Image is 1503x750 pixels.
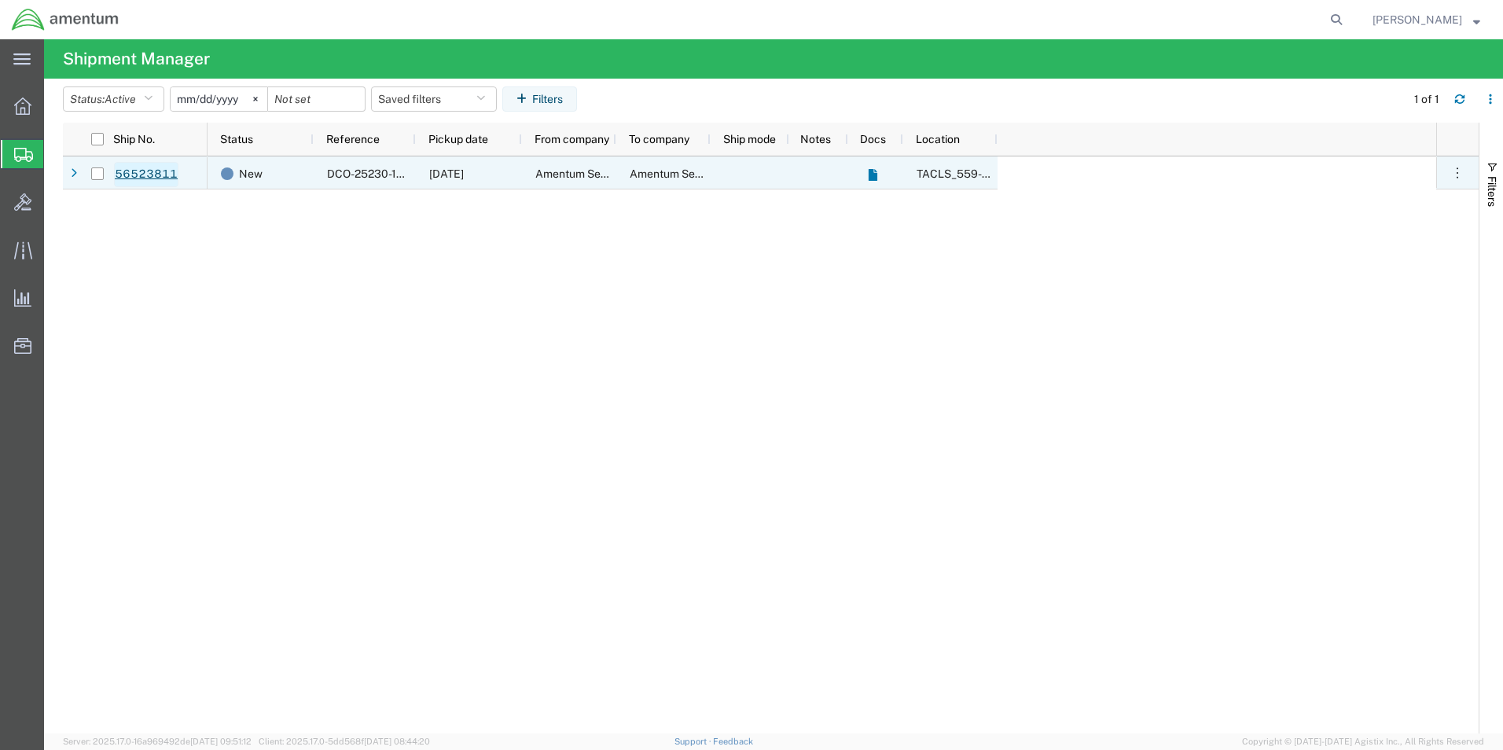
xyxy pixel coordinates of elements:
[364,737,430,746] span: [DATE] 08:44:20
[630,167,748,180] span: Amentum Services, Inc.
[114,162,178,187] a: 56523811
[105,93,136,105] span: Active
[428,133,488,145] span: Pickup date
[723,133,776,145] span: Ship mode
[63,737,252,746] span: Server: 2025.17.0-16a969492de
[535,133,609,145] span: From company
[1242,735,1484,748] span: Copyright © [DATE]-[DATE] Agistix Inc., All Rights Reserved
[113,133,155,145] span: Ship No.
[190,737,252,746] span: [DATE] 09:51:12
[860,133,886,145] span: Docs
[629,133,689,145] span: To company
[327,167,432,180] span: DCO-25230-166965
[326,133,380,145] span: Reference
[11,8,119,31] img: logo
[674,737,714,746] a: Support
[1373,11,1462,28] span: Nathan Dick
[535,167,653,180] span: Amentum Services, Inc.
[1486,176,1498,207] span: Filters
[502,86,577,112] button: Filters
[239,157,263,190] span: New
[268,87,365,111] input: Not set
[1372,10,1481,29] button: [PERSON_NAME]
[171,87,267,111] input: Not set
[259,737,430,746] span: Client: 2025.17.0-5dd568f
[63,39,210,79] h4: Shipment Manager
[1414,91,1442,108] div: 1 of 1
[63,86,164,112] button: Status:Active
[220,133,253,145] span: Status
[713,737,753,746] a: Feedback
[371,86,497,112] button: Saved filters
[917,167,1159,180] span: TACLS_559-Springfield, Illinois
[429,167,464,180] span: 08/18/2025
[800,133,831,145] span: Notes
[916,133,960,145] span: Location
